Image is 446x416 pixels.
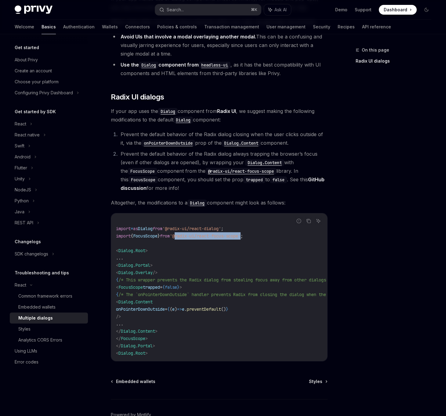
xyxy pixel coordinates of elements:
div: Java [15,208,24,215]
div: React [15,120,26,128]
span: Dialog.Portal [121,343,153,349]
div: Using LLMs [15,347,37,355]
span: = [165,306,167,312]
span: ⌘ K [251,7,257,12]
div: Error codes [15,358,38,366]
li: , as it has the best compatibility with UI components and HTML elements from third-party librarie... [111,60,328,78]
a: API reference [362,20,391,34]
span: Dialog.Root [118,248,145,253]
code: Dialog.Content [222,140,261,147]
span: < [116,284,118,290]
span: => [177,306,182,312]
strong: Avoid UIs that involve a modal overlaying another modal. [121,34,256,40]
span: '@radix-ui/react-focus-scope' [170,233,241,239]
a: Radix UI dialogs [356,56,436,66]
strong: Radix UI [217,108,236,114]
span: { [162,284,165,290]
div: Embedded wallets [18,303,56,311]
span: { [131,233,133,239]
a: Embedded wallets [111,378,155,385]
a: Using LLMs [10,345,88,356]
a: Dialog [173,117,193,123]
div: Unity [15,175,25,183]
span: import [116,233,131,239]
li: Prevent the default behavior of the Radix dialog closing when the user clicks outside of it, via ... [119,130,328,147]
a: Basics [42,20,56,34]
span: () [221,306,226,312]
a: Analytics CORS Errors [10,335,88,345]
button: Ask AI [264,4,291,15]
span: Dashboard [384,7,407,13]
div: SDK changelogs [15,250,48,258]
span: Ask AI [274,7,287,13]
button: Copy the contents from the code block [305,217,313,225]
span: false [165,284,177,290]
span: Dialog.Overlay [118,270,153,275]
li: This can be a confusing and visually jarring experience for users, especially since users can onl... [111,32,328,58]
a: Dialog [158,108,178,114]
span: If your app uses the component from , we suggest making the following modifications to the defaul... [111,107,328,124]
h5: Get started by SDK [15,108,56,115]
div: Choose your platform [15,78,59,85]
span: /> [153,270,158,275]
div: Flutter [15,164,27,172]
code: onPointerDownOutside [141,140,195,147]
span: FocusScope [133,233,158,239]
span: } [158,233,160,239]
span: Altogether, the modifications to a component might look as follows: [111,198,328,207]
code: Dialog [158,108,178,115]
h5: Troubleshooting and tips [15,269,69,277]
div: Python [15,197,29,204]
code: Dialog.Content [245,159,284,166]
span: > [150,262,153,268]
div: Multiple dialogs [18,314,53,322]
a: Dialog [139,62,158,68]
span: > [145,336,148,341]
div: Android [15,153,31,161]
a: Welcome [15,20,34,34]
button: Search...⌘K [155,4,261,15]
h5: Changelogs [15,238,41,245]
a: User management [267,20,306,34]
a: Error codes [10,356,88,367]
a: Common framework errors [10,291,88,302]
a: @radix-ui/react-focus-scope [205,168,276,174]
span: Radix UI dialogs [111,92,164,102]
button: Toggle dark mode [422,5,431,15]
span: < [116,262,118,268]
span: Embedded wallets [116,378,155,385]
a: Dashboard [379,5,417,15]
code: false [270,176,287,183]
span: as [133,226,138,231]
span: < [116,270,118,275]
div: About Privy [15,56,38,63]
span: import [116,226,131,231]
a: headless-ui [199,62,230,68]
div: Swift [15,142,24,150]
code: Dialog [187,200,207,206]
span: On this page [362,46,389,54]
button: Ask AI [314,217,322,225]
a: Security [313,20,330,34]
a: Support [355,7,372,13]
a: Create an account [10,65,88,76]
span: Dialog.Root [118,350,145,356]
span: /* The `onPointerDownOutside` handler prevents Radix from closing the dialog when the user clicks... [118,292,385,297]
code: FocusScope [128,168,157,175]
span: { [167,306,170,312]
span: e [182,306,184,312]
a: About Privy [10,54,88,65]
span: trapped [143,284,160,290]
a: onPointerDownOutside [141,140,195,146]
span: Dialog [138,226,153,231]
div: Styles [18,325,31,333]
span: . [184,306,187,312]
span: ; [241,233,243,239]
span: { [116,277,118,283]
span: </ [116,336,121,341]
span: ... [116,255,123,261]
span: e [172,306,175,312]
